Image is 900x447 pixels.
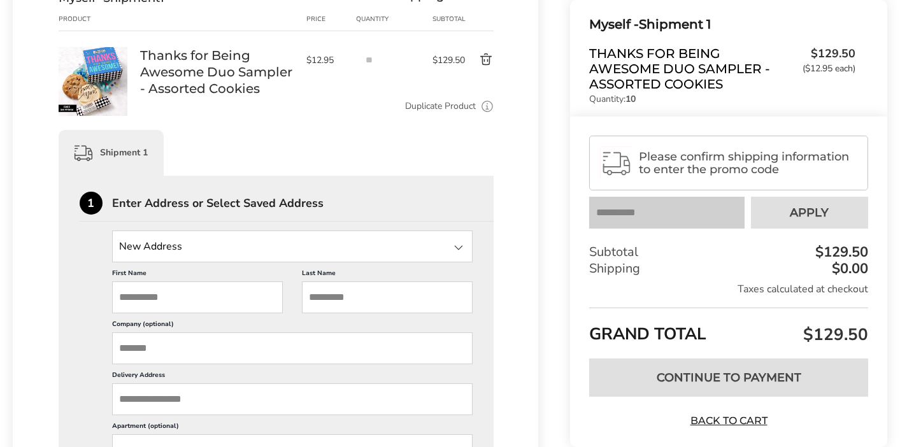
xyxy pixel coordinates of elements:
[59,47,127,116] img: Thanks for Being Awesome Duo Sampler - Assorted Cookies
[589,244,868,260] div: Subtotal
[589,260,868,277] div: Shipping
[812,245,868,259] div: $129.50
[589,14,855,35] div: Shipment 1
[432,54,460,66] span: $129.50
[684,414,773,428] a: Back to Cart
[306,14,356,24] div: Price
[751,197,868,229] button: Apply
[59,46,127,59] a: Thanks for Being Awesome Duo Sampler - Assorted Cookies
[589,17,639,32] span: Myself -
[140,47,294,97] a: Thanks for Being Awesome Duo Sampler - Assorted Cookies
[59,14,140,24] div: Product
[112,332,473,364] input: Company
[356,14,432,24] div: Quantity
[59,130,164,176] div: Shipment 1
[112,320,473,332] label: Company (optional)
[302,269,473,281] label: Last Name
[302,281,473,313] input: Last Name
[112,269,283,281] label: First Name
[405,99,476,113] a: Duplicate Product
[829,262,868,276] div: $0.00
[112,422,473,434] label: Apartment (optional)
[112,281,283,313] input: First Name
[80,192,103,215] div: 1
[589,46,796,92] span: Thanks for Being Awesome Duo Sampler - Assorted Cookies
[112,197,494,209] div: Enter Address or Select Saved Address
[112,371,473,383] label: Delivery Address
[306,54,350,66] span: $12.95
[589,308,868,349] div: GRAND TOTAL
[639,150,857,176] span: Please confirm shipping information to enter the promo code
[589,95,855,104] p: Quantity:
[803,64,855,73] span: ($12.95 each)
[790,207,829,218] span: Apply
[589,358,868,397] button: Continue to Payment
[796,46,855,89] span: $129.50
[589,46,855,92] a: Thanks for Being Awesome Duo Sampler - Assorted Cookies$129.50($12.95 each)
[356,47,382,73] input: Quantity input
[461,52,494,67] button: Delete product
[800,323,868,346] span: $129.50
[589,282,868,296] div: Taxes calculated at checkout
[432,14,460,24] div: Subtotal
[112,383,473,415] input: Delivery Address
[625,93,636,105] strong: 10
[112,231,473,262] input: State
